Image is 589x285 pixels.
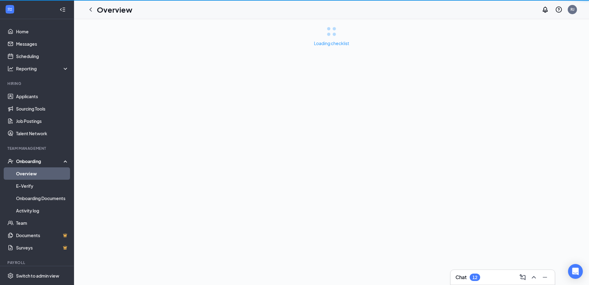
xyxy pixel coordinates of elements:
a: Overview [16,167,69,180]
svg: WorkstreamLogo [7,6,13,12]
button: Minimize [540,272,550,282]
a: Sourcing Tools [16,103,69,115]
div: Team Management [7,146,68,151]
a: Activity log [16,204,69,217]
a: SurveysCrown [16,241,69,254]
div: Reporting [16,65,69,72]
div: Onboarding [16,158,64,164]
svg: Analysis [7,65,14,72]
a: Scheduling [16,50,69,62]
svg: QuestionInfo [555,6,562,13]
a: Home [16,25,69,38]
button: ComposeMessage [518,272,528,282]
h3: Chat [455,274,467,281]
svg: ChevronUp [530,274,538,281]
a: Onboarding Documents [16,192,69,204]
svg: UserCheck [7,158,14,164]
button: ChevronUp [529,272,539,282]
a: E-Verify [16,180,69,192]
svg: Settings [7,273,14,279]
svg: Notifications [542,6,549,13]
svg: ChevronLeft [87,6,94,13]
svg: ComposeMessage [519,274,526,281]
h1: Overview [97,4,132,15]
div: Open Intercom Messenger [568,264,583,279]
div: Switch to admin view [16,273,59,279]
div: 12 [472,275,477,280]
div: Payroll [7,260,68,265]
div: Hiring [7,81,68,86]
svg: Minimize [541,274,549,281]
a: Team [16,217,69,229]
a: Job Postings [16,115,69,127]
svg: Collapse [60,6,66,13]
a: Talent Network [16,127,69,140]
a: Applicants [16,90,69,103]
div: RJ [570,7,575,12]
a: Messages [16,38,69,50]
p: Loading checklist [314,40,349,46]
a: DocumentsCrown [16,229,69,241]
